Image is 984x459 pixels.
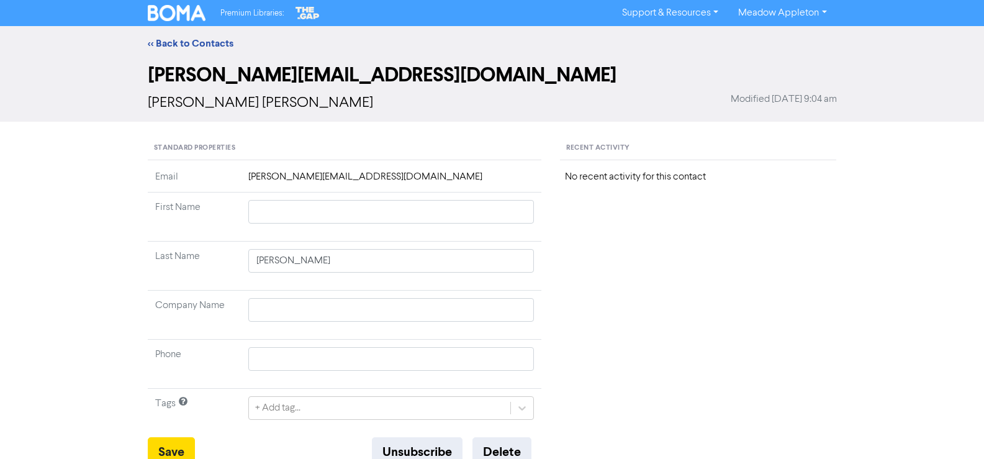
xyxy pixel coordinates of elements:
[148,63,837,87] h2: [PERSON_NAME][EMAIL_ADDRESS][DOMAIN_NAME]
[148,137,542,160] div: Standard Properties
[241,170,542,193] td: [PERSON_NAME][EMAIL_ADDRESS][DOMAIN_NAME]
[728,3,836,23] a: Meadow Appleton
[148,170,241,193] td: Email
[828,325,984,459] iframe: Chat Widget
[148,242,241,291] td: Last Name
[560,137,836,160] div: Recent Activity
[148,340,241,389] td: Phone
[148,5,206,21] img: BOMA Logo
[255,401,300,416] div: + Add tag...
[220,9,284,17] span: Premium Libraries:
[565,170,831,184] div: No recent activity for this contact
[148,96,373,111] span: [PERSON_NAME] [PERSON_NAME]
[294,5,321,21] img: The Gap
[148,193,241,242] td: First Name
[612,3,728,23] a: Support & Resources
[148,389,241,438] td: Tags
[731,92,837,107] span: Modified [DATE] 9:04 am
[148,37,233,50] a: << Back to Contacts
[148,291,241,340] td: Company Name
